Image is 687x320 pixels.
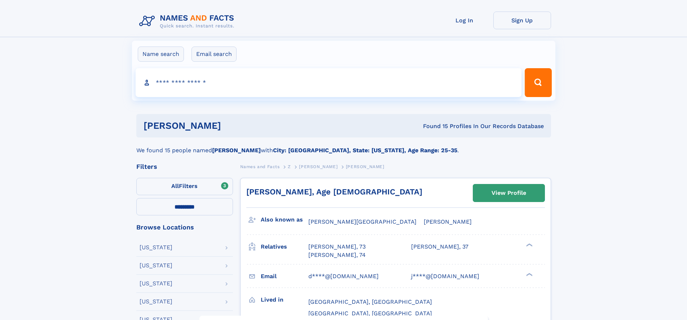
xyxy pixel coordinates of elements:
[525,68,551,97] button: Search Button
[308,218,417,225] span: [PERSON_NAME][GEOGRAPHIC_DATA]
[299,162,338,171] a: [PERSON_NAME]
[288,162,291,171] a: Z
[288,164,291,169] span: Z
[136,163,233,170] div: Filters
[473,184,545,202] a: View Profile
[140,281,172,286] div: [US_STATE]
[212,147,261,154] b: [PERSON_NAME]
[136,68,522,97] input: search input
[136,224,233,231] div: Browse Locations
[308,310,432,317] span: [GEOGRAPHIC_DATA], [GEOGRAPHIC_DATA]
[136,137,551,155] div: We found 15 people named with .
[346,164,384,169] span: [PERSON_NAME]
[140,263,172,268] div: [US_STATE]
[240,162,280,171] a: Names and Facts
[524,272,533,277] div: ❯
[308,251,366,259] a: [PERSON_NAME], 74
[493,12,551,29] a: Sign Up
[322,122,544,130] div: Found 15 Profiles In Our Records Database
[136,178,233,195] label: Filters
[411,243,468,251] a: [PERSON_NAME], 37
[136,12,240,31] img: Logo Names and Facts
[424,218,472,225] span: [PERSON_NAME]
[524,243,533,247] div: ❯
[261,241,308,253] h3: Relatives
[261,294,308,306] h3: Lived in
[261,214,308,226] h3: Also known as
[436,12,493,29] a: Log In
[140,245,172,250] div: [US_STATE]
[144,121,322,130] h1: [PERSON_NAME]
[140,299,172,304] div: [US_STATE]
[261,270,308,282] h3: Email
[191,47,237,62] label: Email search
[492,185,526,201] div: View Profile
[273,147,457,154] b: City: [GEOGRAPHIC_DATA], State: [US_STATE], Age Range: 25-35
[308,243,366,251] a: [PERSON_NAME], 73
[246,187,422,196] a: [PERSON_NAME], Age [DEMOGRAPHIC_DATA]
[171,183,179,189] span: All
[299,164,338,169] span: [PERSON_NAME]
[308,298,432,305] span: [GEOGRAPHIC_DATA], [GEOGRAPHIC_DATA]
[138,47,184,62] label: Name search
